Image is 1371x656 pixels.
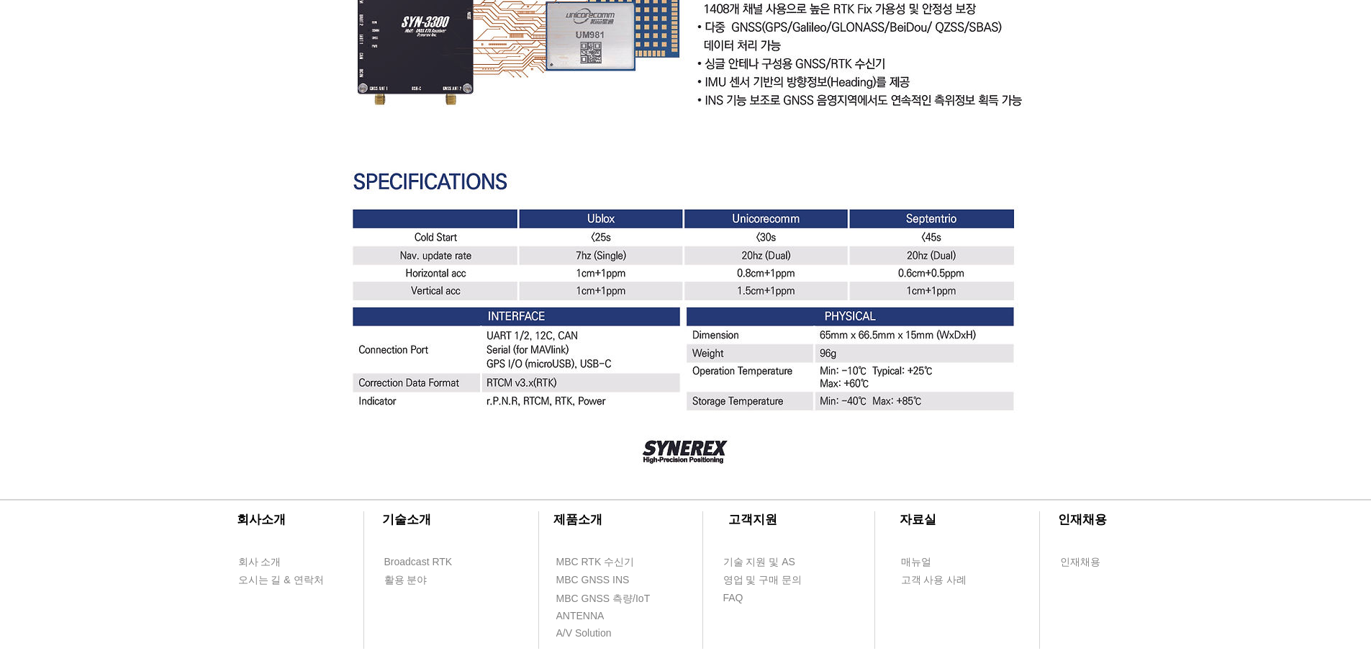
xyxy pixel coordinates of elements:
[1105,202,1371,656] iframe: Wix Chat
[384,553,466,571] a: Broadcast RTK
[237,571,335,589] a: 오시는 길 & 연락처
[384,571,466,589] a: 활용 분야
[556,624,638,642] a: A/V Solution
[556,626,612,641] span: A/V Solution
[723,589,805,607] a: FAQ
[556,609,605,624] span: ANTENNA
[723,555,795,570] span: 기술 지원 및 AS
[556,592,651,606] span: MBC GNSS 측량/IoT
[556,571,646,589] a: MBC GNSS INS
[723,591,743,606] span: FAQ
[382,513,431,526] span: ​기술소개
[384,555,453,570] span: Broadcast RTK
[900,553,983,571] a: 매뉴얼
[723,571,805,589] a: 영업 및 구매 문의
[556,590,682,608] a: MBC GNSS 측량/IoT
[901,555,931,570] span: 매뉴얼
[556,573,630,588] span: MBC GNSS INS
[238,555,281,570] span: 회사 소개
[1060,555,1100,570] span: 인재채용
[901,573,967,588] span: 고객 사용 사례
[900,571,983,589] a: 고객 사용 사례
[384,573,427,588] span: 활용 분야
[556,607,638,625] a: ANTENNA
[723,553,831,571] a: 기술 지원 및 AS
[553,513,602,526] span: ​제품소개
[723,573,802,588] span: 영업 및 구매 문의
[556,555,635,570] span: MBC RTK 수신기
[237,513,286,526] span: ​회사소개
[556,553,664,571] a: MBC RTK 수신기
[1058,513,1107,526] span: ​인재채용
[238,573,324,588] span: 오시는 길 & 연락처
[900,513,936,526] span: ​자료실
[1059,553,1128,571] a: 인재채용
[237,553,320,571] a: 회사 소개
[728,513,777,526] span: ​고객지원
